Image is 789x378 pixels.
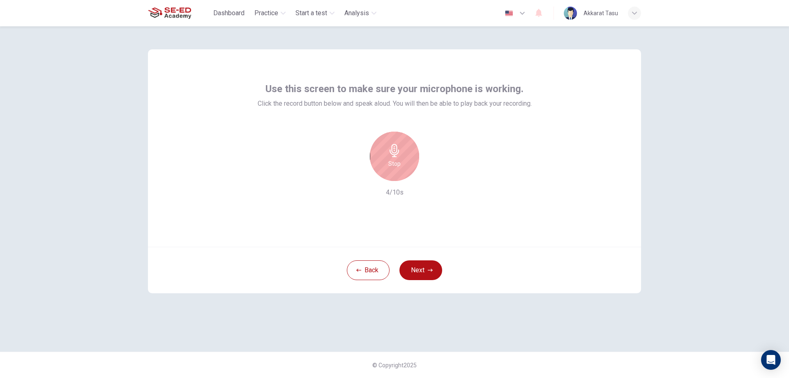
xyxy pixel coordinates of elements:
button: Stop [370,132,419,181]
button: Analysis [341,6,380,21]
button: Back [347,260,390,280]
button: Next [399,260,442,280]
span: Start a test [295,8,327,18]
span: Use this screen to make sure your microphone is working. [265,82,524,95]
img: en [504,10,514,16]
button: Practice [251,6,289,21]
span: Analysis [344,8,369,18]
h6: Stop [388,159,401,169]
div: Open Intercom Messenger [761,350,781,370]
h6: 4/10s [386,188,404,197]
button: Start a test [292,6,338,21]
span: Practice [254,8,278,18]
button: Dashboard [210,6,248,21]
span: © Copyright 2025 [372,362,417,369]
span: Dashboard [213,8,245,18]
a: SE-ED Academy logo [148,5,210,21]
div: Akkarat Tasu [584,8,618,18]
span: Click the record button below and speak aloud. You will then be able to play back your recording. [258,99,532,109]
img: Profile picture [564,7,577,20]
img: SE-ED Academy logo [148,5,191,21]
